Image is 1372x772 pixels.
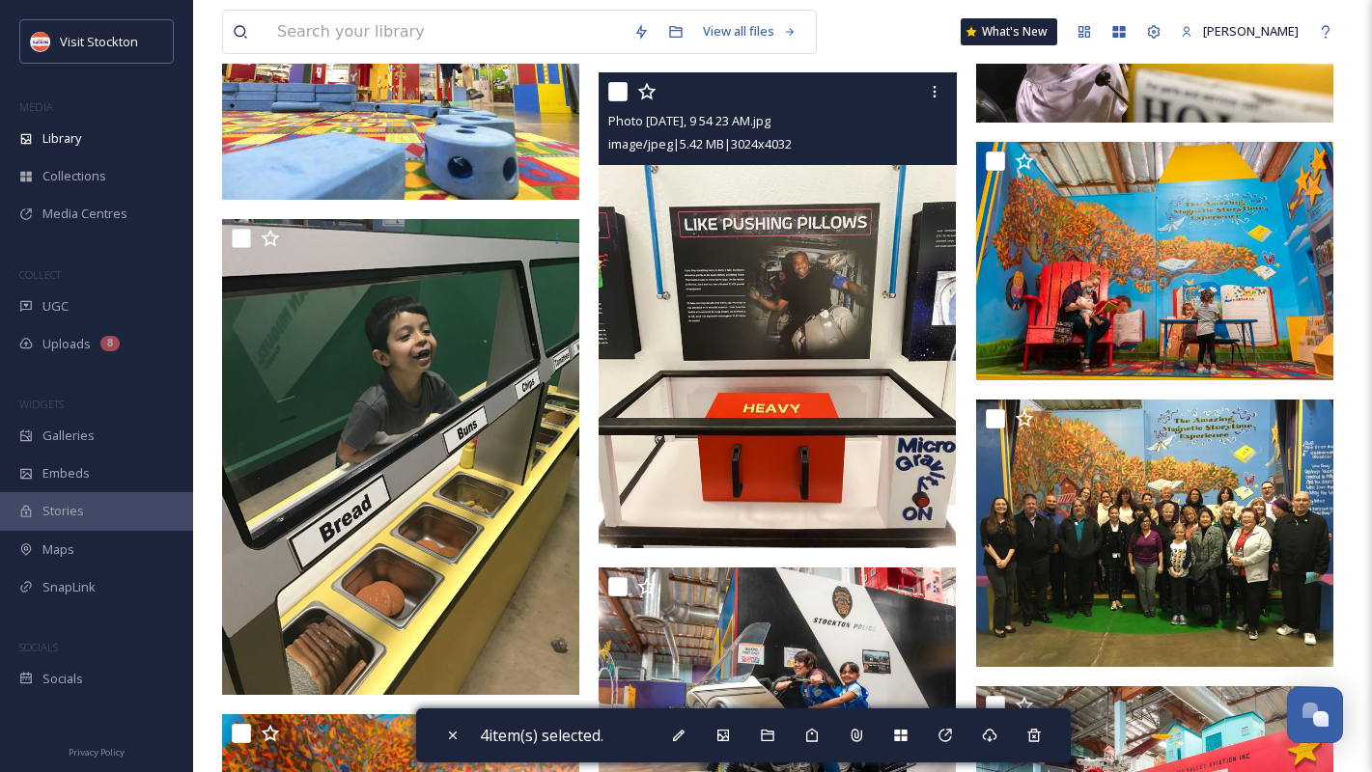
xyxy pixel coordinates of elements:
[42,205,127,223] span: Media Centres
[42,670,83,688] span: Socials
[69,739,125,762] a: Privacy Policy
[42,540,74,559] span: Maps
[19,640,58,654] span: SOCIALS
[608,112,770,129] span: Photo [DATE], 9 54 23 AM.jpg
[961,18,1057,45] a: What's New
[19,267,61,282] span: COLLECT
[1203,22,1299,40] span: [PERSON_NAME]
[42,427,95,445] span: Galleries
[1287,687,1343,743] button: Open Chat
[69,746,125,758] span: Privacy Policy
[976,400,1333,668] img: CTA mixer2016 (2).JPG
[222,219,579,695] img: Photo Jul 24, 11 26 28 AM.jpg
[42,464,90,482] span: Embeds
[42,335,91,353] span: Uploads
[608,135,792,152] span: image/jpeg | 5.42 MB | 3024 x 4032
[42,167,106,185] span: Collections
[19,397,64,411] span: WIDGETS
[267,11,624,53] input: Search your library
[42,578,96,596] span: SnapLink
[480,725,603,746] span: 4 item(s) selected.
[693,13,806,50] a: View all files
[31,32,50,51] img: unnamed.jpeg
[976,142,1333,380] img: Childrens-Museum-of-Stockton-27.jpg
[1171,13,1308,50] a: [PERSON_NAME]
[19,99,53,114] span: MEDIA
[42,297,69,316] span: UGC
[42,502,84,520] span: Stories
[100,336,120,351] div: 8
[60,33,138,50] span: Visit Stockton
[599,72,956,548] img: Photo Aug 06, 9 54 23 AM.jpg
[42,129,81,148] span: Library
